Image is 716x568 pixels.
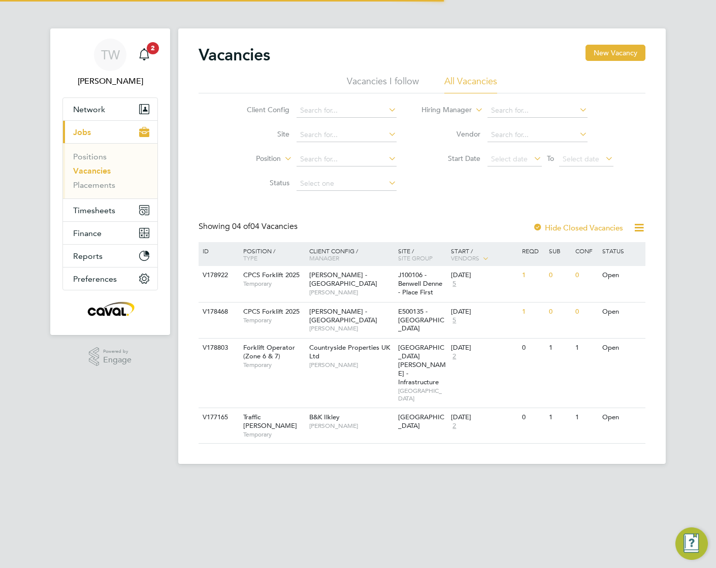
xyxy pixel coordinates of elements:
input: Search for... [297,104,397,118]
button: New Vacancy [585,45,645,61]
nav: Main navigation [50,28,170,335]
a: 2 [134,39,154,71]
label: Status [231,178,289,187]
span: Manager [309,254,339,262]
span: Preferences [73,274,117,284]
span: B&K Ilkley [309,413,340,421]
span: Temporary [243,316,304,324]
div: Position / [236,242,307,266]
div: Site / [396,242,449,266]
div: ID [200,242,236,259]
div: [DATE] [451,308,517,316]
span: Select date [491,154,528,163]
div: [DATE] [451,344,517,352]
div: Open [600,266,644,285]
div: Status [600,242,644,259]
span: Reports [73,251,103,261]
div: 0 [519,408,546,427]
span: 04 Vacancies [232,221,298,231]
label: Client Config [231,105,289,114]
span: [GEOGRAPHIC_DATA] [398,413,444,430]
span: [PERSON_NAME] [309,422,393,430]
input: Search for... [297,152,397,166]
h2: Vacancies [199,45,270,65]
div: Open [600,303,644,321]
span: Temporary [243,361,304,369]
span: To [544,152,557,165]
span: Engage [103,356,132,364]
div: 0 [519,339,546,357]
input: Search for... [297,128,397,142]
a: Positions [73,152,107,161]
span: [PERSON_NAME] [309,361,393,369]
span: Vendors [451,254,479,262]
span: 04 of [232,221,250,231]
div: [DATE] [451,271,517,280]
div: 1 [519,266,546,285]
span: [PERSON_NAME] [309,324,393,332]
a: Go to home page [62,300,158,317]
button: Reports [63,245,157,267]
input: Search for... [487,128,588,142]
div: 1 [546,408,573,427]
span: Network [73,105,105,114]
label: Start Date [422,154,480,163]
div: 1 [519,303,546,321]
label: Hiring Manager [413,105,472,115]
li: All Vacancies [444,75,497,93]
span: Select date [563,154,599,163]
span: Forklift Operator (Zone 6 & 7) [243,343,295,360]
div: Reqd [519,242,546,259]
div: 1 [573,408,599,427]
label: Site [231,129,289,139]
span: Finance [73,228,102,238]
div: V178468 [200,303,236,321]
span: 2 [451,352,458,361]
button: Jobs [63,121,157,143]
div: Showing [199,221,300,232]
div: V178922 [200,266,236,285]
span: Site Group [398,254,433,262]
span: Temporary [243,280,304,288]
div: 0 [546,266,573,285]
span: Jobs [73,127,91,137]
button: Network [63,98,157,120]
span: CPCS Forklift 2025 [243,271,300,279]
div: [DATE] [451,413,517,422]
label: Hide Closed Vacancies [533,223,623,232]
button: Engage Resource Center [675,527,708,560]
div: Open [600,339,644,357]
a: TW[PERSON_NAME] [62,39,158,87]
span: [GEOGRAPHIC_DATA][PERSON_NAME] - Infrastructure [398,343,446,386]
a: Placements [73,180,115,190]
label: Position [222,154,281,164]
span: [PERSON_NAME] [309,288,393,296]
span: Countryside Properties UK Ltd [309,343,390,360]
span: E500135 - [GEOGRAPHIC_DATA] [398,307,444,333]
span: Temporary [243,430,304,439]
span: [GEOGRAPHIC_DATA] [398,387,446,403]
label: Vendor [422,129,480,139]
div: Client Config / [307,242,396,266]
input: Select one [297,177,397,191]
a: Powered byEngage [89,347,132,366]
span: 5 [451,316,458,325]
img: caval-logo-retina.png [85,300,136,317]
button: Timesheets [63,199,157,221]
button: Finance [63,222,157,244]
span: 5 [451,280,458,288]
span: Traffic [PERSON_NAME] [243,413,297,430]
span: J100106 - Benwell Denne - Place First [398,271,442,296]
input: Search for... [487,104,588,118]
button: Preferences [63,268,157,290]
div: 0 [573,266,599,285]
li: Vacancies I follow [347,75,419,93]
span: 2 [451,422,458,430]
span: Type [243,254,257,262]
div: Conf [573,242,599,259]
div: Start / [448,242,519,268]
a: Vacancies [73,166,111,176]
div: Open [600,408,644,427]
span: [PERSON_NAME] - [GEOGRAPHIC_DATA] [309,307,377,324]
span: TW [101,48,120,61]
